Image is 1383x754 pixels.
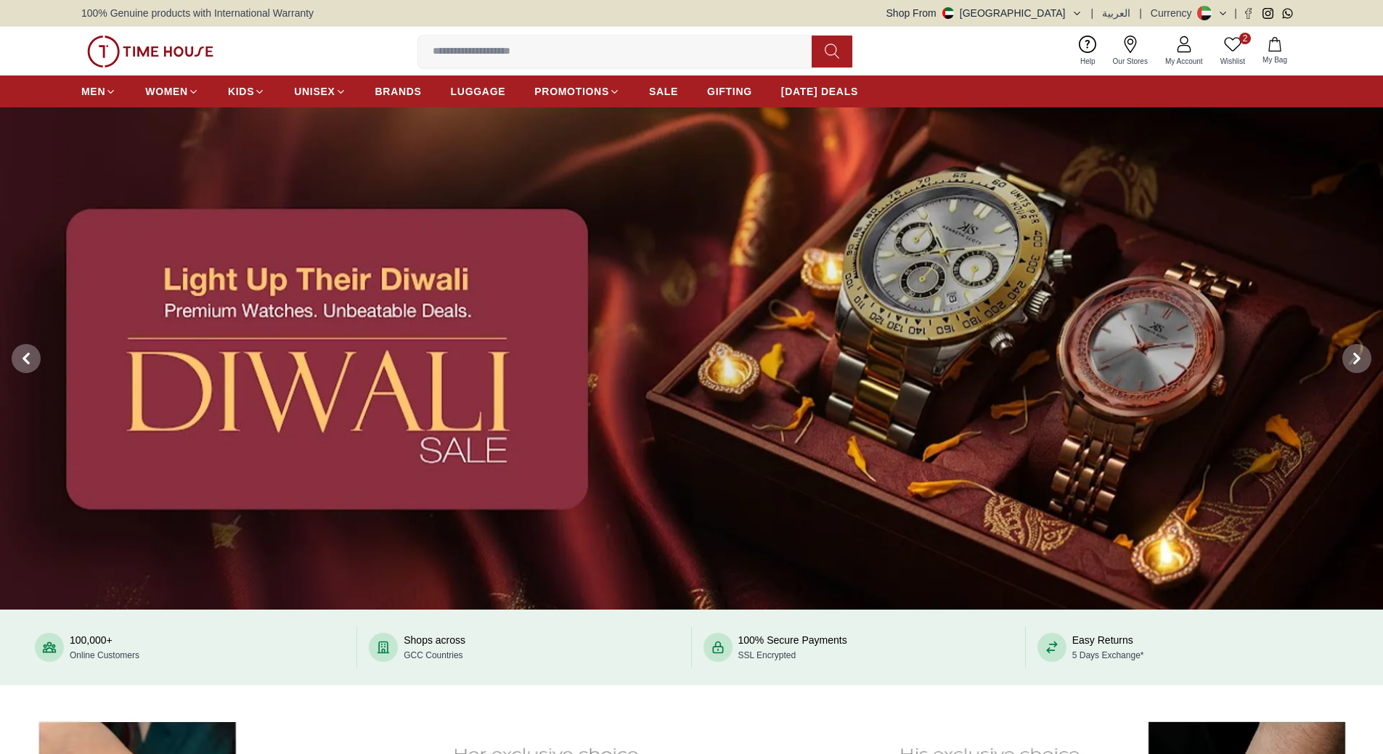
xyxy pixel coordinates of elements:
div: Shops across [404,633,465,662]
a: Our Stores [1104,33,1156,70]
span: Our Stores [1107,56,1154,67]
span: GIFTING [707,84,752,99]
span: GCC Countries [404,650,462,660]
span: LUGGAGE [451,84,506,99]
a: BRANDS [375,78,422,105]
span: 2 [1239,33,1251,44]
span: [DATE] DEALS [781,84,858,99]
button: العربية [1102,6,1130,20]
span: 5 Days Exchange* [1072,650,1144,660]
span: UNISEX [294,84,335,99]
button: My Bag [1254,34,1296,68]
span: My Bag [1257,54,1293,65]
span: SSL Encrypted [738,650,796,660]
a: MEN [81,78,116,105]
img: ... [87,36,213,67]
a: LUGGAGE [451,78,506,105]
div: Currency [1151,6,1198,20]
span: Wishlist [1215,56,1251,67]
span: WOMEN [145,84,188,99]
a: Facebook [1243,8,1254,19]
div: 100,000+ [70,633,139,662]
a: SALE [649,78,678,105]
span: KIDS [228,84,254,99]
a: WOMEN [145,78,199,105]
div: 100% Secure Payments [738,633,847,662]
span: Help [1074,56,1101,67]
button: Shop From[GEOGRAPHIC_DATA] [886,6,1082,20]
a: PROMOTIONS [534,78,620,105]
span: | [1139,6,1142,20]
a: Whatsapp [1282,8,1293,19]
a: [DATE] DEALS [781,78,858,105]
div: Easy Returns [1072,633,1144,662]
a: 2Wishlist [1212,33,1254,70]
span: | [1091,6,1094,20]
span: SALE [649,84,678,99]
a: UNISEX [294,78,346,105]
span: MEN [81,84,105,99]
img: United Arab Emirates [942,7,954,19]
a: Help [1072,33,1104,70]
span: BRANDS [375,84,422,99]
a: KIDS [228,78,265,105]
span: PROMOTIONS [534,84,609,99]
span: | [1234,6,1237,20]
a: Instagram [1262,8,1273,19]
span: 100% Genuine products with International Warranty [81,6,314,20]
span: Online Customers [70,650,139,660]
span: My Account [1159,56,1209,67]
a: GIFTING [707,78,752,105]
